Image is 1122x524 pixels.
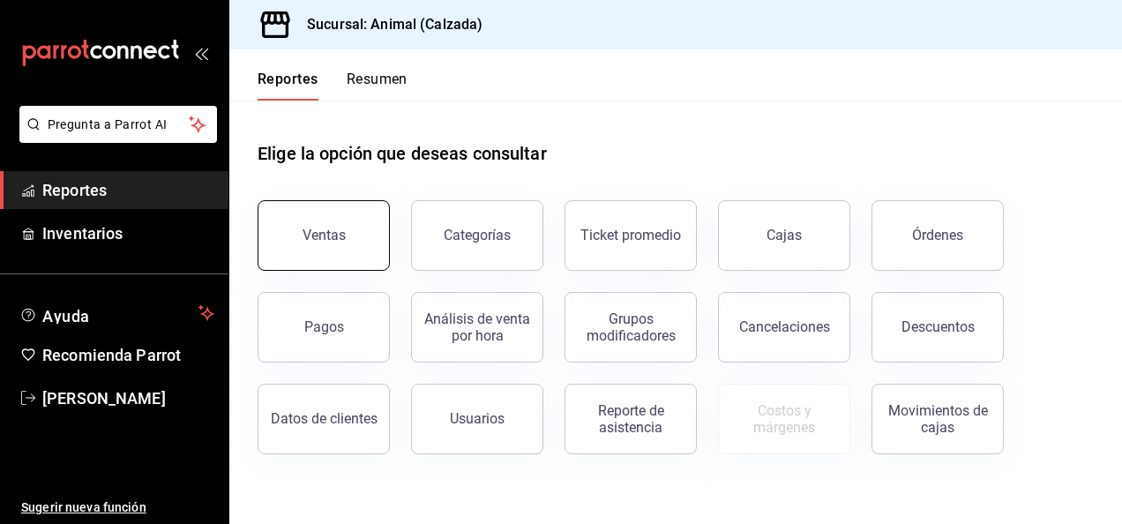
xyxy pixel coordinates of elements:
font: Inventarios [42,224,123,243]
div: Categorías [444,227,511,243]
font: Reportes [258,71,318,88]
button: open_drawer_menu [194,46,208,60]
div: Costos y márgenes [729,402,839,436]
font: Sugerir nueva función [21,500,146,514]
button: Contrata inventarios para ver este reporte [718,384,850,454]
div: Grupos modificadores [576,311,685,344]
button: Movimientos de cajas [871,384,1004,454]
button: Ticket promedio [565,200,697,271]
div: Usuarios [450,410,505,427]
button: Descuentos [871,292,1004,363]
div: Pagos [304,318,344,335]
button: Grupos modificadores [565,292,697,363]
button: Usuarios [411,384,543,454]
button: Cancelaciones [718,292,850,363]
div: Ticket promedio [580,227,681,243]
font: Recomienda Parrot [42,346,181,364]
button: Órdenes [871,200,1004,271]
font: [PERSON_NAME] [42,389,166,408]
span: Ayuda [42,303,191,324]
div: Reporte de asistencia [576,402,685,436]
h1: Elige la opción que deseas consultar [258,140,547,167]
div: Órdenes [912,227,963,243]
h3: Sucursal: Animal (Calzada) [293,14,482,35]
div: Ventas [303,227,346,243]
div: Descuentos [901,318,975,335]
button: Pregunta a Parrot AI [19,106,217,143]
div: Análisis de venta por hora [423,311,532,344]
a: Pregunta a Parrot AI [12,128,217,146]
button: Resumen [347,71,408,101]
div: Movimientos de cajas [883,402,992,436]
button: Pagos [258,292,390,363]
div: Pestañas de navegación [258,71,408,101]
button: Datos de clientes [258,384,390,454]
div: Cancelaciones [739,318,830,335]
div: Datos de clientes [271,410,378,427]
font: Reportes [42,181,107,199]
button: Análisis de venta por hora [411,292,543,363]
span: Pregunta a Parrot AI [48,116,190,134]
button: Reporte de asistencia [565,384,697,454]
button: Categorías [411,200,543,271]
button: Ventas [258,200,390,271]
div: Cajas [767,225,803,246]
a: Cajas [718,200,850,271]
